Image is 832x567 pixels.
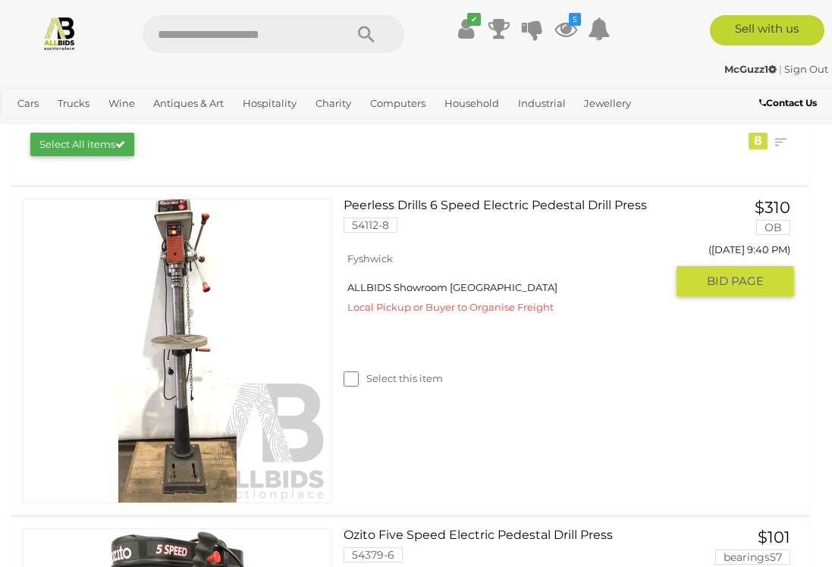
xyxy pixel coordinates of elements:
[11,116,52,141] a: Office
[42,15,77,51] img: Allbids.com.au
[364,91,432,116] a: Computers
[512,91,572,116] a: Industrial
[569,13,581,26] i: 5
[707,274,764,289] span: BID PAGE
[454,15,477,42] a: ✔
[52,91,96,116] a: Trucks
[759,97,817,108] b: Contact Us
[102,91,141,116] a: Wine
[755,198,790,217] span: $310
[578,91,637,116] a: Jewellery
[758,528,790,547] span: $101
[59,116,102,141] a: Sports
[26,199,329,503] img: 54112-8a.jpg
[344,371,443,386] label: Select this item
[11,91,45,116] a: Cars
[109,116,229,141] a: [GEOGRAPHIC_DATA]
[147,91,230,116] a: Antiques & Art
[749,133,768,149] div: 8
[355,199,664,244] a: Peerless Drills 6 Speed Electric Pedestal Drill Press 54112-8
[328,15,404,53] button: Search
[554,15,577,42] a: 5
[237,91,303,116] a: Hospitality
[467,13,481,26] i: ✔
[784,63,828,75] a: Sign Out
[779,63,782,75] span: |
[710,15,824,45] a: Sell with us
[724,63,777,75] strong: McGuzz1
[309,91,357,116] a: Charity
[759,95,821,111] a: Contact Us
[438,91,505,116] a: Household
[30,133,134,156] button: Select All items
[688,199,794,298] a: $310 OB ([DATE] 9:40 PM) BID PAGE
[677,266,794,296] button: BID PAGE
[724,63,779,75] a: McGuzz1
